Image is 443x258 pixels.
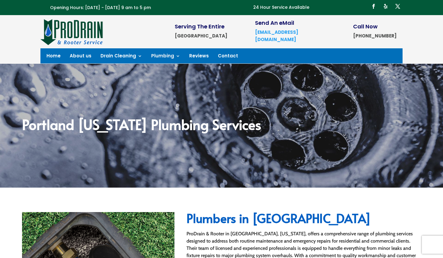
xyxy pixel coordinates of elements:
a: [EMAIL_ADDRESS][DOMAIN_NAME] [255,29,298,43]
img: site-logo-100h [40,18,104,45]
a: Follow on Facebook [369,2,378,11]
p: 24 Hour Service Available [253,4,309,11]
h2: Plumbers in [GEOGRAPHIC_DATA] [186,212,421,227]
strong: [PHONE_NUMBER] [353,33,397,39]
span: Call Now [353,23,378,30]
span: Opening Hours: [DATE] - [DATE] 9 am to 5 pm [50,5,151,11]
strong: [GEOGRAPHIC_DATA] [175,33,227,39]
a: Home [46,54,61,60]
span: Send An eMail [255,19,294,27]
a: Drain Cleaning [100,54,142,60]
a: Contact [218,54,238,60]
a: Plumbing [151,54,180,60]
a: About us [70,54,91,60]
h2: Portland [US_STATE] Plumbing Services [22,117,421,134]
a: Follow on Yelp [381,2,390,11]
a: Follow on X [393,2,403,11]
a: Reviews [189,54,209,60]
span: Serving The Entire [175,23,225,30]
